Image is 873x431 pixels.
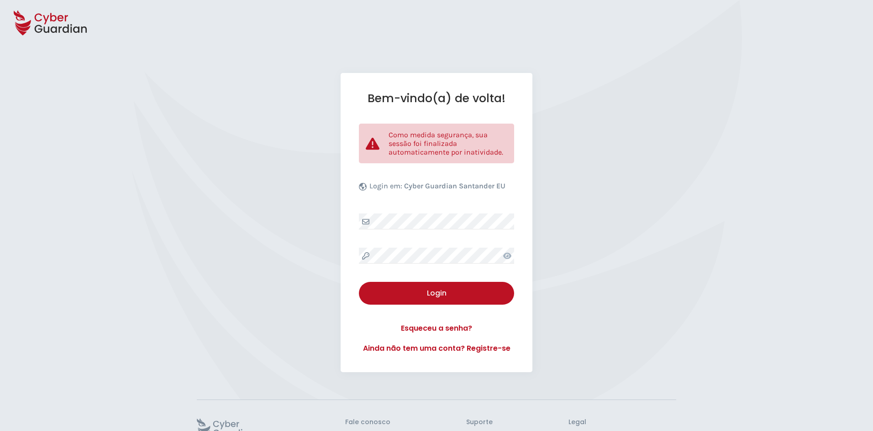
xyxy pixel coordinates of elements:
button: Login [359,282,514,305]
a: Esqueceu a senha? [359,323,514,334]
div: Login [366,288,507,299]
h3: Fale conosco [345,418,390,426]
h1: Bem-vindo(a) de volta! [359,91,514,105]
b: Cyber Guardian Santander EU [404,182,505,190]
h3: Suporte [466,418,493,426]
a: Ainda não tem uma conta? Registre-se [359,343,514,354]
p: Login em: [369,182,505,195]
p: Como medida segurança, sua sessão foi finalizada automaticamente por inatividade. [389,130,507,156]
h3: Legal [568,418,676,426]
